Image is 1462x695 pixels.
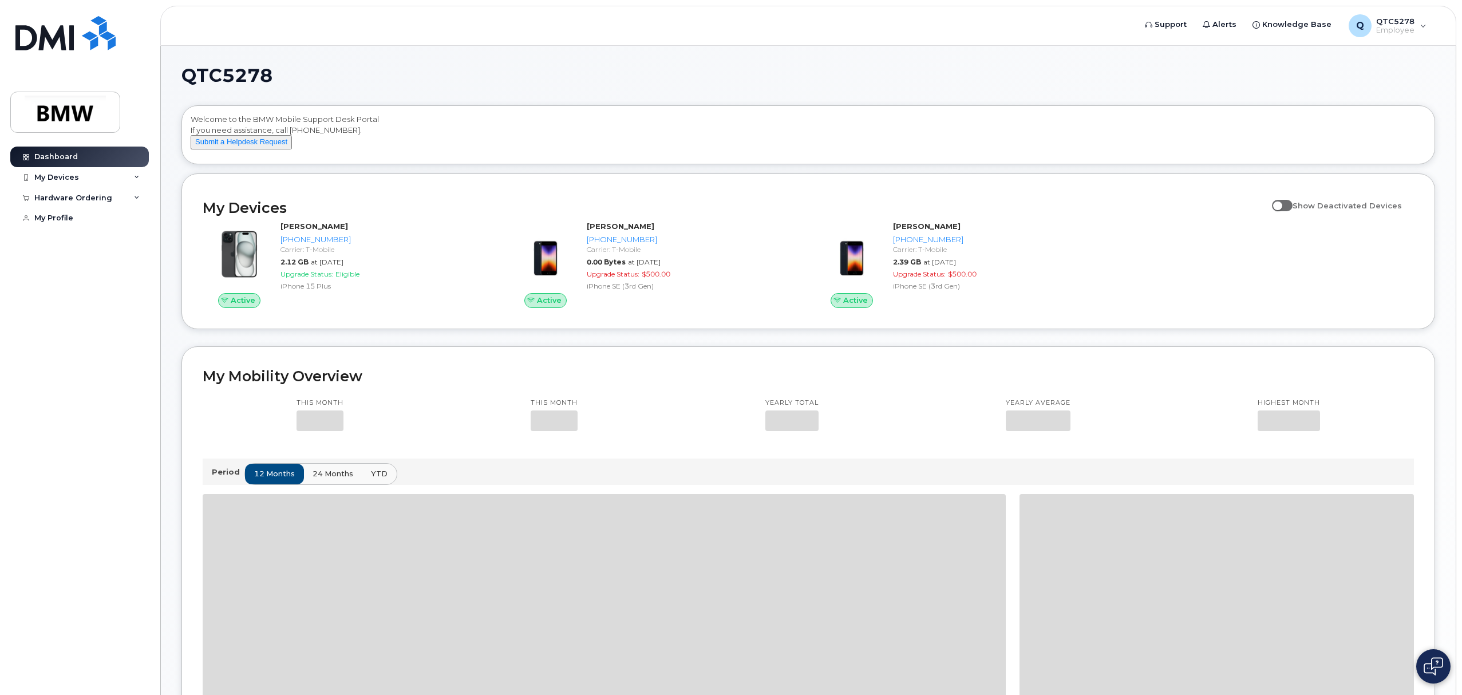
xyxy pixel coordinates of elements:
a: Active[PERSON_NAME][PHONE_NUMBER]Carrier: T-Mobile2.12 GBat [DATE]Upgrade Status:EligibleiPhone 1... [203,221,495,308]
span: Upgrade Status: [893,270,946,278]
a: Active[PERSON_NAME][PHONE_NUMBER]Carrier: T-Mobile2.39 GBat [DATE]Upgrade Status:$500.00iPhone SE... [815,221,1108,308]
span: Active [843,295,868,306]
img: image20231002-3703462-1angbar.jpeg [518,227,573,282]
span: $500.00 [948,270,977,278]
a: Submit a Helpdesk Request [191,137,292,146]
span: Upgrade Status: [587,270,639,278]
img: iPhone_15_Black.png [212,227,267,282]
a: Active[PERSON_NAME][PHONE_NUMBER]Carrier: T-Mobile0.00 Bytesat [DATE]Upgrade Status:$500.00iPhone... [509,221,801,308]
p: Yearly total [765,398,819,408]
div: Carrier: T-Mobile [587,244,797,254]
span: $500.00 [642,270,670,278]
span: Show Deactivated Devices [1293,201,1402,210]
div: Welcome to the BMW Mobile Support Desk Portal If you need assistance, call [PHONE_NUMBER]. [191,114,1426,160]
div: Carrier: T-Mobile [893,244,1103,254]
h2: My Devices [203,199,1266,216]
span: QTC5278 [181,67,272,84]
span: at [DATE] [311,258,343,266]
button: Submit a Helpdesk Request [191,135,292,149]
span: Active [537,295,562,306]
div: Carrier: T-Mobile [280,244,491,254]
span: 24 months [313,468,353,479]
input: Show Deactivated Devices [1272,195,1281,204]
img: Open chat [1424,657,1443,676]
span: Active [231,295,255,306]
h2: My Mobility Overview [203,368,1414,385]
span: at [DATE] [923,258,956,266]
div: [PHONE_NUMBER] [280,234,491,245]
strong: [PERSON_NAME] [587,222,654,231]
p: Yearly average [1006,398,1070,408]
span: 2.12 GB [280,258,309,266]
div: iPhone SE (3rd Gen) [893,281,1103,291]
div: iPhone SE (3rd Gen) [587,281,797,291]
p: This month [297,398,343,408]
p: Highest month [1258,398,1320,408]
span: at [DATE] [628,258,661,266]
strong: [PERSON_NAME] [280,222,348,231]
div: [PHONE_NUMBER] [893,234,1103,245]
span: 2.39 GB [893,258,921,266]
span: Eligible [335,270,359,278]
span: YTD [371,468,388,479]
div: [PHONE_NUMBER] [587,234,797,245]
p: Period [212,467,244,477]
div: iPhone 15 Plus [280,281,491,291]
strong: [PERSON_NAME] [893,222,961,231]
p: This month [531,398,578,408]
img: image20231002-3703462-1angbar.jpeg [824,227,879,282]
span: 0.00 Bytes [587,258,626,266]
span: Upgrade Status: [280,270,333,278]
